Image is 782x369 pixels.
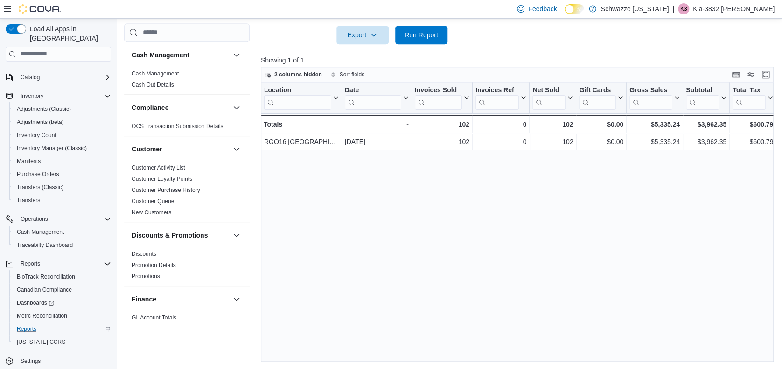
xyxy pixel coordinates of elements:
[132,164,185,171] span: Customer Activity List
[17,241,73,249] span: Traceabilty Dashboard
[231,143,242,155] button: Customer
[9,168,115,181] button: Purchase Orders
[132,175,192,183] span: Customer Loyalty Points
[132,144,162,154] h3: Customer
[132,231,229,240] button: Discounts & Promotions
[261,69,326,80] button: 2 columns hidden
[9,155,115,168] button: Manifests
[13,310,71,321] a: Metrc Reconciliation
[629,119,680,130] div: $5,335.24
[17,157,41,165] span: Manifests
[132,314,176,321] span: GL Account Totals
[124,162,250,222] div: Customer
[13,103,75,115] a: Adjustments (Classic)
[9,322,115,335] button: Reports
[9,181,115,194] button: Transfers (Classic)
[342,26,383,44] span: Export
[17,90,47,102] button: Inventory
[532,119,573,130] div: 102
[132,81,174,89] span: Cash Out Details
[132,314,176,321] a: GL Account Totals
[17,355,111,367] span: Settings
[9,225,115,239] button: Cash Management
[17,299,54,307] span: Dashboards
[9,194,115,207] button: Transfers
[17,338,65,346] span: [US_STATE] CCRS
[231,102,242,113] button: Compliance
[579,119,623,130] div: $0.00
[13,182,67,193] a: Transfers (Classic)
[686,86,719,95] div: Subtotal
[579,86,623,109] button: Gift Cards
[405,30,438,40] span: Run Report
[13,182,111,193] span: Transfers (Classic)
[264,86,339,109] button: Location
[17,105,71,113] span: Adjustments (Classic)
[345,86,401,109] div: Date
[124,248,250,286] div: Discounts & Promotions
[231,230,242,241] button: Discounts & Promotions
[132,164,185,171] a: Customer Activity List
[9,239,115,252] button: Traceabilty Dashboard
[132,123,223,130] a: OCS Transaction Submission Details
[132,50,189,60] h3: Cash Management
[13,116,68,128] a: Adjustments (beta)
[13,323,111,335] span: Reports
[13,143,111,154] span: Inventory Manager (Classic)
[345,119,409,130] div: -
[17,258,44,269] button: Reports
[579,86,616,95] div: Gift Cards
[264,86,331,109] div: Location
[733,86,766,109] div: Total Tax
[17,144,87,152] span: Inventory Manager (Classic)
[13,297,58,308] a: Dashboards
[17,312,67,320] span: Metrc Reconciliation
[13,284,111,295] span: Canadian Compliance
[13,323,40,335] a: Reports
[13,336,69,348] a: [US_STATE] CCRS
[678,3,689,14] div: Kia-3832 Lowe
[17,72,43,83] button: Catalog
[132,261,176,269] span: Promotion Details
[475,86,519,95] div: Invoices Ref
[132,103,168,112] h3: Compliance
[327,69,368,80] button: Sort fields
[17,197,40,204] span: Transfers
[2,89,115,102] button: Inventory
[532,136,573,147] div: 102
[733,86,773,109] button: Total Tax
[475,86,526,109] button: Invoices Ref
[629,136,680,147] div: $5,335.24
[532,86,566,109] div: Net Sold
[21,215,48,223] span: Operations
[17,325,36,333] span: Reports
[124,68,250,94] div: Cash Management
[17,131,56,139] span: Inventory Count
[686,86,719,109] div: Subtotal
[9,335,115,348] button: [US_STATE] CCRS
[579,86,616,109] div: Gift Card Sales
[132,251,156,257] a: Discounts
[565,4,584,14] input: Dark Mode
[13,116,111,128] span: Adjustments (beta)
[132,70,179,77] a: Cash Management
[686,86,726,109] button: Subtotal
[13,156,111,167] span: Manifests
[13,336,111,348] span: Washington CCRS
[629,86,680,109] button: Gross Sales
[13,284,76,295] a: Canadian Compliance
[2,71,115,84] button: Catalog
[132,144,229,154] button: Customer
[132,209,171,216] a: New Customers
[532,86,566,95] div: Net Sold
[13,156,44,167] a: Manifests
[13,239,77,251] a: Traceabilty Dashboard
[686,136,726,147] div: $3,962.35
[395,26,447,44] button: Run Report
[231,294,242,305] button: Finance
[13,226,111,238] span: Cash Management
[13,195,44,206] a: Transfers
[13,310,111,321] span: Metrc Reconciliation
